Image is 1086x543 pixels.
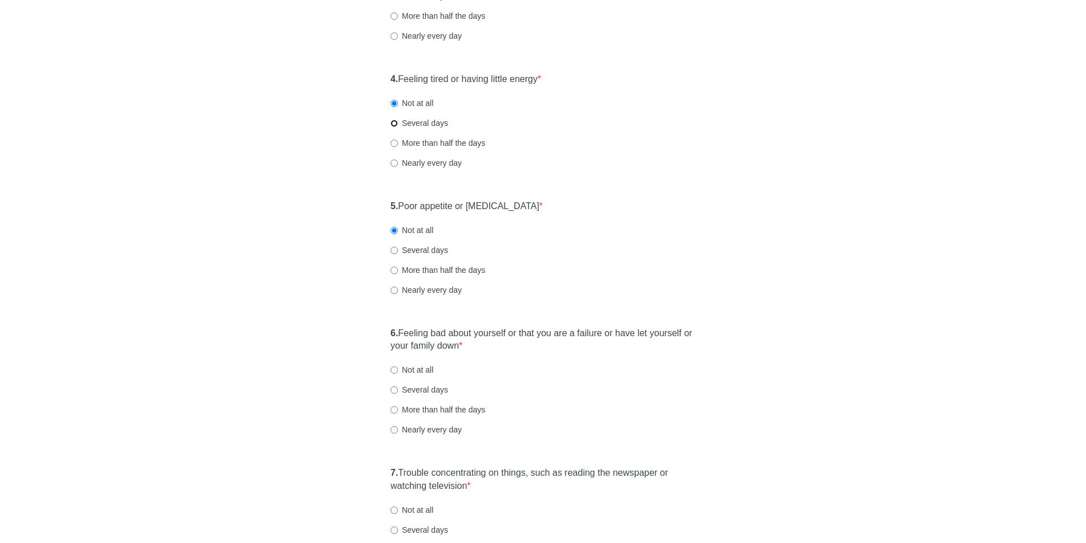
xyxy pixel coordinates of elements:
label: More than half the days [391,264,485,276]
strong: 7. [391,468,398,477]
label: Not at all [391,224,433,236]
input: More than half the days [391,406,398,414]
input: Nearly every day [391,160,398,167]
label: Several days [391,524,448,536]
label: Feeling tired or having little energy [391,73,541,86]
label: More than half the days [391,137,485,149]
strong: 5. [391,201,398,211]
label: Feeling bad about yourself or that you are a failure or have let yourself or your family down [391,327,695,353]
label: Trouble concentrating on things, such as reading the newspaper or watching television [391,467,695,493]
input: Nearly every day [391,32,398,40]
strong: 6. [391,328,398,338]
input: Nearly every day [391,287,398,294]
input: Not at all [391,227,398,234]
label: Several days [391,244,448,256]
input: Nearly every day [391,426,398,434]
input: Not at all [391,507,398,514]
label: Poor appetite or [MEDICAL_DATA] [391,200,543,213]
input: More than half the days [391,140,398,147]
label: Not at all [391,97,433,109]
label: Nearly every day [391,157,462,169]
strong: 4. [391,74,398,84]
label: Nearly every day [391,284,462,296]
input: Not at all [391,366,398,374]
input: Several days [391,247,398,254]
label: More than half the days [391,404,485,415]
input: More than half the days [391,267,398,274]
label: Not at all [391,364,433,375]
input: Several days [391,526,398,534]
label: Several days [391,384,448,395]
label: Nearly every day [391,30,462,42]
input: Several days [391,120,398,127]
label: Not at all [391,504,433,516]
input: More than half the days [391,13,398,20]
label: Nearly every day [391,424,462,435]
input: Not at all [391,100,398,107]
label: Several days [391,117,448,129]
label: More than half the days [391,10,485,22]
input: Several days [391,386,398,394]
